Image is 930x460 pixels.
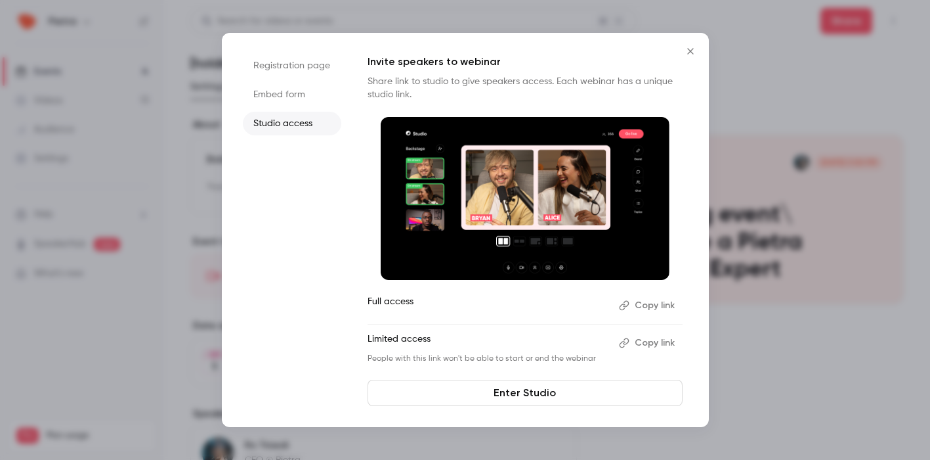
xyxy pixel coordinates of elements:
p: People with this link won't be able to start or end the webinar [368,354,608,364]
p: Invite speakers to webinar [368,54,683,70]
a: Enter Studio [368,380,683,406]
button: Copy link [614,295,683,316]
li: Studio access [243,112,341,135]
p: Limited access [368,333,608,354]
button: Copy link [614,333,683,354]
button: Close [677,38,704,64]
img: Invite speakers to webinar [381,117,669,280]
li: Registration page [243,54,341,78]
p: Share link to studio to give speakers access. Each webinar has a unique studio link. [368,75,683,101]
li: Embed form [243,83,341,106]
p: Full access [368,295,608,316]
